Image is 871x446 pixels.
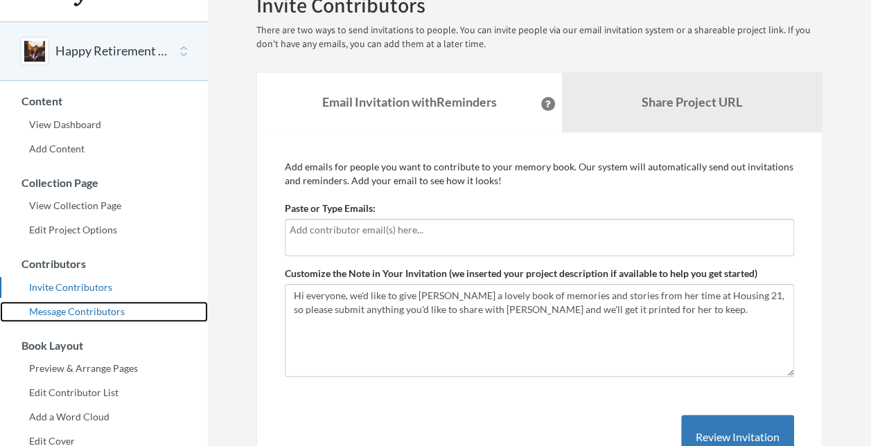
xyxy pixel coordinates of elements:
[1,339,208,352] h3: Book Layout
[28,10,78,22] span: Support
[285,267,757,280] label: Customize the Note in Your Invitation (we inserted your project description if available to help ...
[285,284,794,377] textarea: Hi everyone, we'd like to give [PERSON_NAME] a lovely book of memories and stories from her time ...
[322,94,497,109] strong: Email Invitation with Reminders
[55,42,168,60] button: Happy Retirement [PERSON_NAME] from your friends at Housing 21
[290,222,789,238] input: Add contributor email(s) here...
[285,202,376,215] label: Paste or Type Emails:
[642,94,742,109] b: Share Project URL
[1,95,208,107] h3: Content
[285,160,794,188] p: Add emails for people you want to contribute to your memory book. Our system will automatically s...
[1,258,208,270] h3: Contributors
[256,24,822,51] p: There are two ways to send invitations to people. You can invite people via our email invitation ...
[1,177,208,189] h3: Collection Page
